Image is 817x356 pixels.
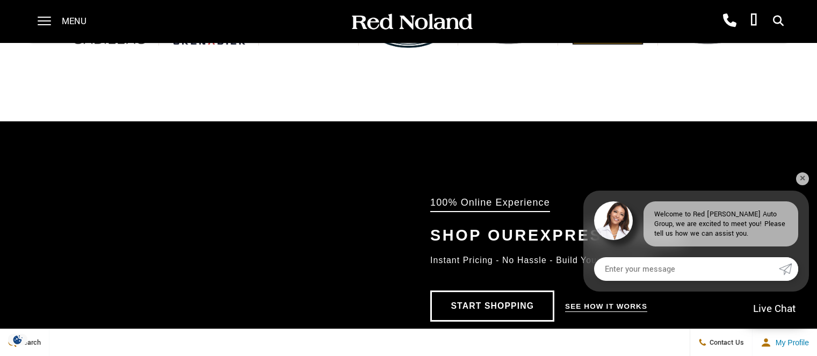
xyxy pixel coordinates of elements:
[748,302,801,316] span: Live Chat
[565,302,647,312] a: See How it Works
[753,329,817,356] button: Open user profile menu
[594,257,779,281] input: Enter your message
[350,12,473,31] img: Red Noland Auto Group
[779,257,798,281] a: Submit
[430,197,550,212] div: 100% Online Experience
[5,334,30,345] section: Click to Open Cookie Consent Modal
[430,222,773,249] div: Shop Our Express Store
[740,294,809,324] a: Live Chat
[594,201,633,240] img: Agent profile photo
[5,334,30,345] img: Opt-Out Icon
[430,251,773,270] div: Instant Pricing - No Hassle - Build Your Deal Online
[771,338,809,347] span: My Profile
[430,290,554,321] a: Start Shopping
[707,338,744,347] span: Contact Us
[644,201,798,246] div: Welcome to Red [PERSON_NAME] Auto Group, we are excited to meet you! Please tell us how we can as...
